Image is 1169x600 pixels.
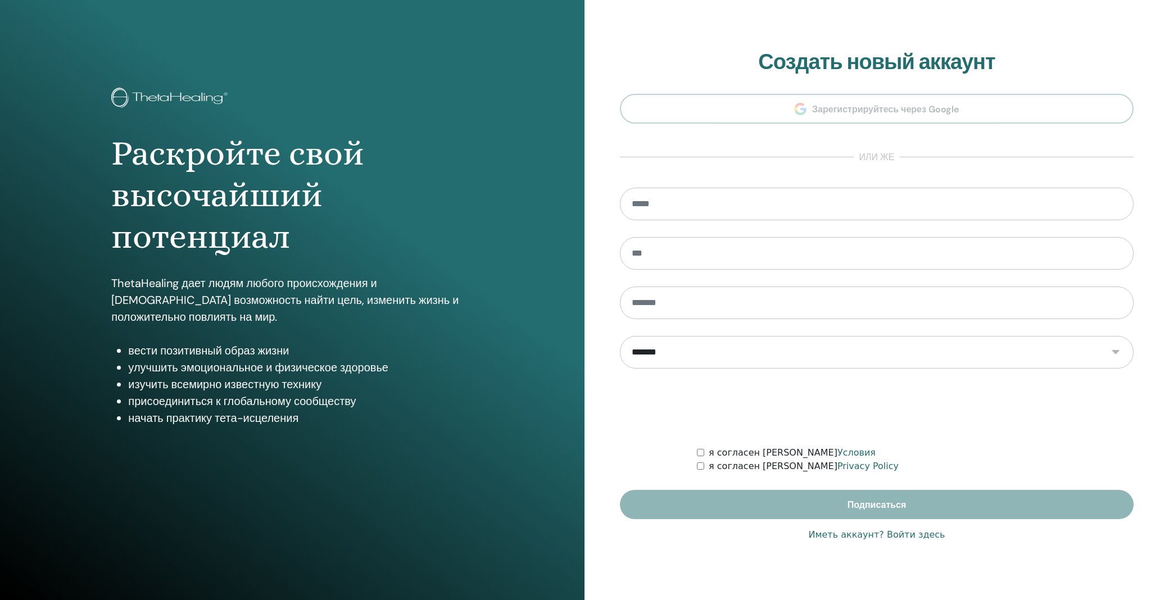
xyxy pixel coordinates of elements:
li: вести позитивный образ жизни [128,342,473,359]
a: Иметь аккаунт? Войти здесь [808,528,945,542]
label: я согласен [PERSON_NAME] [709,460,899,473]
a: Privacy Policy [837,461,899,471]
li: изучить всемирно известную технику [128,376,473,393]
li: начать практику тета-исцеления [128,410,473,426]
label: я согласен [PERSON_NAME] [709,446,876,460]
span: или же [854,151,900,164]
li: присоединиться к глобальному сообществу [128,393,473,410]
h2: Создать новый аккаунт [620,49,1134,75]
h1: Раскройте свой высочайший потенциал [111,133,473,258]
iframe: reCAPTCHA [791,385,962,429]
p: ThetaHealing дает людям любого происхождения и [DEMOGRAPHIC_DATA] возможность найти цель, изменит... [111,275,473,325]
li: улучшить эмоциональное и физическое здоровье [128,359,473,376]
a: Условия [837,447,876,458]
